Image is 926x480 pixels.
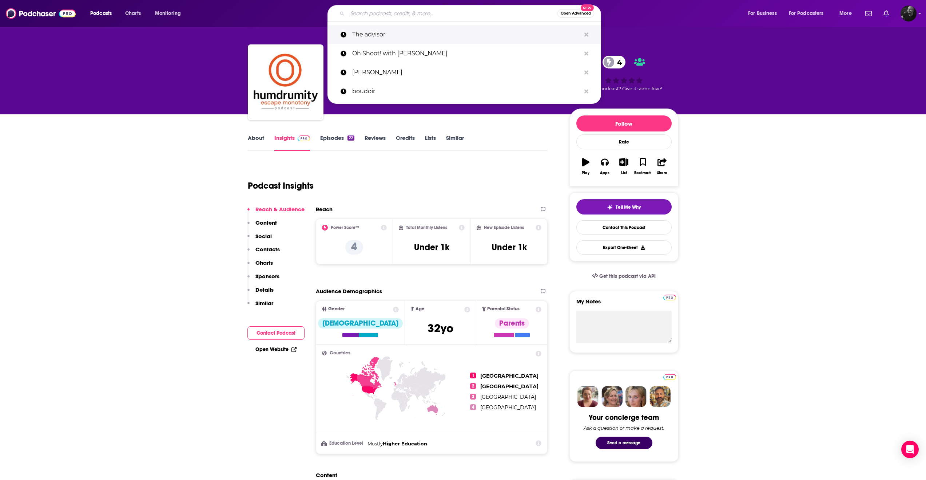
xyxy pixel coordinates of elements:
[595,153,614,180] button: Apps
[406,225,447,230] h2: Total Monthly Listens
[614,153,633,180] button: List
[610,56,625,68] span: 4
[581,4,594,11] span: New
[255,206,305,213] p: Reach & Audience
[125,8,141,19] span: Charts
[484,225,524,230] h2: New Episode Listens
[247,300,273,313] button: Similar
[316,206,333,213] h2: Reach
[576,240,672,255] button: Export One-Sheet
[120,8,145,19] a: Charts
[328,307,345,311] span: Gender
[383,441,427,446] span: Higher Education
[255,259,273,266] p: Charts
[316,472,542,479] h2: Content
[247,233,272,246] button: Social
[576,220,672,235] a: Contact This Podcast
[649,386,671,407] img: Jon Profile
[255,219,277,226] p: Content
[85,8,121,19] button: open menu
[248,134,264,151] a: About
[657,171,667,175] div: Share
[247,206,305,219] button: Reach & Audience
[586,267,662,285] a: Get this podcast via API
[249,46,322,119] img: Humdrumity: Escape Monotony
[600,171,609,175] div: Apps
[576,199,672,215] button: tell me why sparkleTell Me Why
[365,134,386,151] a: Reviews
[345,240,363,255] p: 4
[495,318,529,328] div: Parents
[274,134,310,151] a: InsightsPodchaser Pro
[327,25,601,44] a: The advisor
[576,153,595,180] button: Play
[347,8,557,19] input: Search podcasts, credits, & more...
[352,44,581,63] p: Oh Shoot! with Cassidy Lynn
[320,134,354,151] a: Episodes22
[901,441,919,458] div: Open Intercom Messenger
[576,298,672,311] label: My Notes
[316,288,382,295] h2: Audience Demographics
[576,134,672,149] div: Rate
[480,404,536,411] span: [GEOGRAPHIC_DATA]
[480,394,536,400] span: [GEOGRAPHIC_DATA]
[839,8,852,19] span: More
[347,135,354,141] div: 22
[616,204,641,210] span: Tell Me Why
[248,180,314,191] h1: Podcast Insights
[327,44,601,63] a: Oh Shoot! with [PERSON_NAME]
[599,273,656,279] span: Get this podcast via API
[625,386,647,407] img: Jules Profile
[446,134,464,151] a: Similar
[603,56,625,68] a: 4
[743,8,786,19] button: open menu
[247,326,305,340] button: Contact Podcast
[652,153,671,180] button: Share
[663,374,676,380] img: Podchaser Pro
[247,259,273,273] button: Charts
[576,115,672,131] button: Follow
[247,286,274,300] button: Details
[90,8,112,19] span: Podcasts
[596,437,652,449] button: Send a message
[255,233,272,240] p: Social
[784,8,834,19] button: open menu
[327,63,601,82] a: [PERSON_NAME]
[561,12,591,15] span: Open Advanced
[428,321,453,335] span: 32 yo
[414,242,449,253] h3: Under 1k
[416,307,425,311] span: Age
[331,225,359,230] h2: Power Score™
[470,404,476,410] span: 4
[255,246,280,253] p: Contacts
[327,82,601,101] a: boudoir
[352,82,581,101] p: boudoir
[322,441,365,446] h3: Education Level
[425,134,436,151] a: Lists
[6,7,76,20] img: Podchaser - Follow, Share and Rate Podcasts
[584,425,664,431] div: Ask a question or make a request.
[834,8,861,19] button: open menu
[789,8,824,19] span: For Podcasters
[601,386,623,407] img: Barbara Profile
[633,153,652,180] button: Bookmark
[330,351,350,355] span: Countries
[155,8,181,19] span: Monitoring
[621,171,627,175] div: List
[255,300,273,307] p: Similar
[492,242,527,253] h3: Under 1k
[480,373,538,379] span: [GEOGRAPHIC_DATA]
[470,394,476,400] span: 3
[247,273,279,286] button: Sponsors
[582,171,589,175] div: Play
[901,5,917,21] button: Show profile menu
[255,286,274,293] p: Details
[586,86,662,91] span: Good podcast? Give it some love!
[634,171,651,175] div: Bookmark
[569,51,679,96] div: 4Good podcast? Give it some love!
[901,5,917,21] img: User Profile
[607,204,613,210] img: tell me why sparkle
[470,373,476,378] span: 1
[480,383,538,390] span: [GEOGRAPHIC_DATA]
